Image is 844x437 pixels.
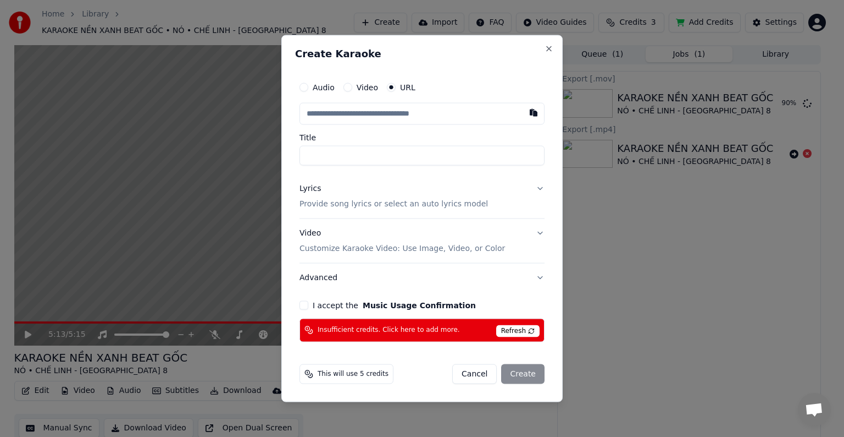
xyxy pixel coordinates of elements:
[299,134,545,141] label: Title
[313,84,335,91] label: Audio
[299,243,505,254] p: Customize Karaoke Video: Use Image, Video, or Color
[400,84,415,91] label: URL
[313,301,476,309] label: I accept the
[318,326,460,335] span: Insufficient credits. Click here to add more.
[299,263,545,292] button: Advanced
[496,325,540,337] span: Refresh
[299,219,545,263] button: VideoCustomize Karaoke Video: Use Image, Video, or Color
[357,84,378,91] label: Video
[452,364,497,384] button: Cancel
[299,199,488,210] p: Provide song lyrics or select an auto lyrics model
[299,228,505,254] div: Video
[299,183,321,194] div: Lyrics
[318,369,388,378] span: This will use 5 credits
[363,301,476,309] button: I accept the
[295,49,549,59] h2: Create Karaoke
[299,174,545,218] button: LyricsProvide song lyrics or select an auto lyrics model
